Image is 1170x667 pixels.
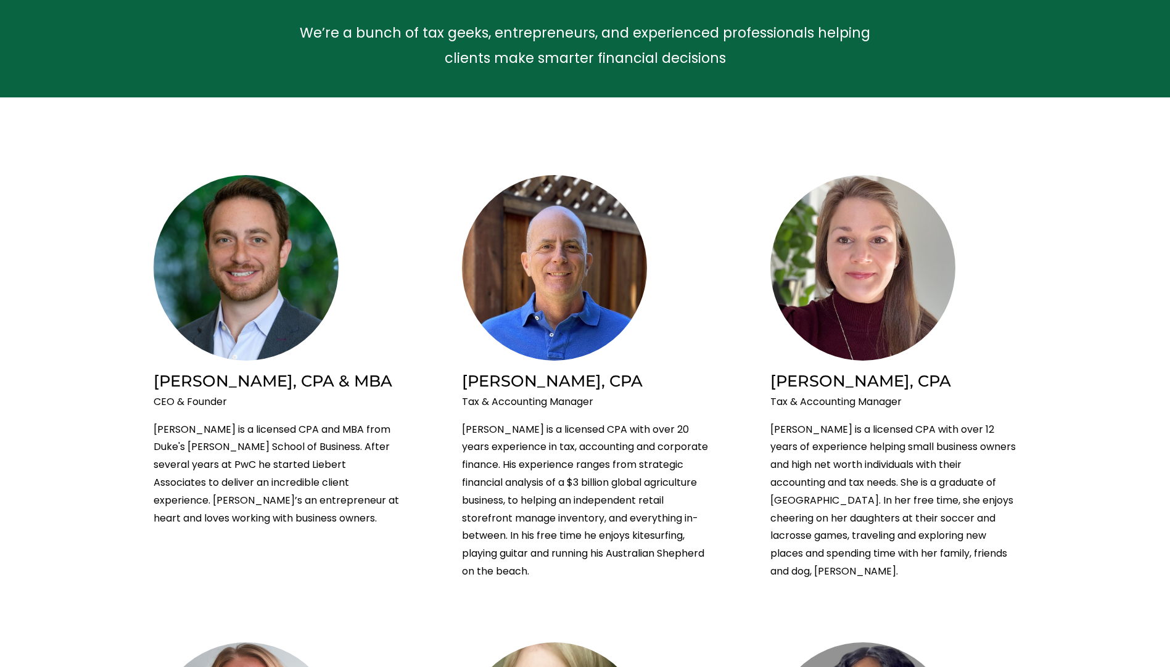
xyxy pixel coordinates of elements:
[299,20,872,70] p: We’re a bunch of tax geeks, entrepreneurs, and experienced professionals helping clients make sma...
[154,175,339,361] img: Brian Liebert
[462,175,647,361] img: Tommy Roberts
[462,370,709,391] h2: [PERSON_NAME], CPA
[770,393,1017,411] p: Tax & Accounting Manager
[154,393,400,411] p: CEO & Founder
[770,175,955,361] img: Jennie Ledesma
[154,421,400,528] p: [PERSON_NAME] is a licensed CPA and MBA from Duke's [PERSON_NAME] School of Business. After sever...
[770,370,1017,391] h2: [PERSON_NAME], CPA
[462,421,709,581] p: [PERSON_NAME] is a licensed CPA with over 20 years experience in tax, accounting and corporate fi...
[462,393,709,411] p: Tax & Accounting Manager
[154,370,400,391] h2: [PERSON_NAME], CPA & MBA
[770,421,1017,581] p: [PERSON_NAME] is a licensed CPA with over 12 years of experience helping small business owners an...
